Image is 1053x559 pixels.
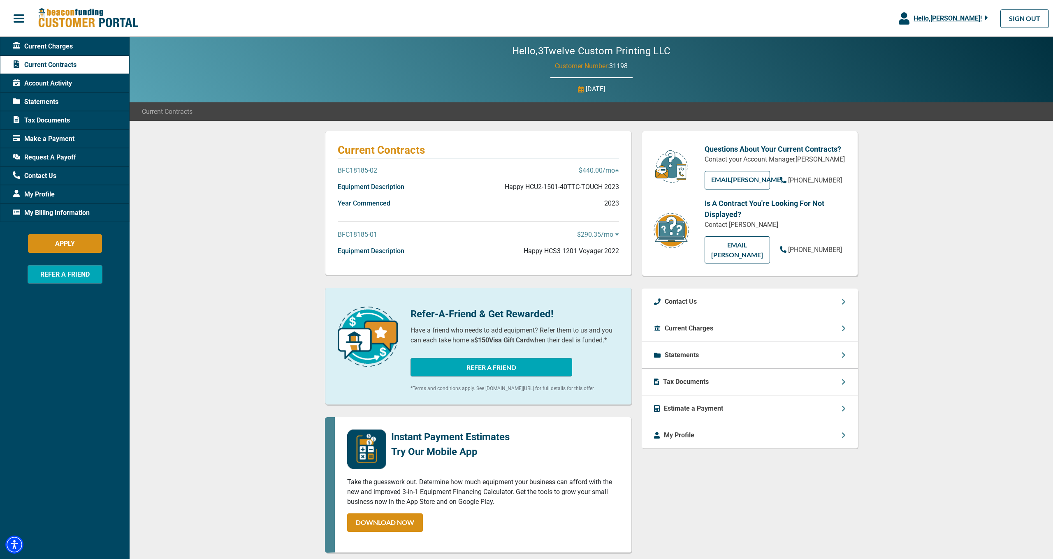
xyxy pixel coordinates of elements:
[487,45,696,57] h2: Hello, 3Twelve Custom Printing LLC
[347,430,386,469] img: mobile-app-logo.png
[705,171,770,189] a: EMAIL[PERSON_NAME]
[665,323,713,333] p: Current Charges
[780,245,842,255] a: [PHONE_NUMBER]
[665,350,699,360] p: Statements
[347,513,423,532] a: DOWNLOAD NOW
[505,182,619,192] p: Happy HCU2-1501-40TTC-TOUCH 2023
[13,42,73,51] span: Current Charges
[780,176,842,185] a: [PHONE_NUMBER]
[604,199,619,208] p: 2023
[577,230,619,240] p: $290.35 /mo
[13,171,56,181] span: Contact Us
[705,155,845,164] p: Contact your Account Manager, [PERSON_NAME]
[13,97,58,107] span: Statements
[13,208,90,218] span: My Billing Information
[338,230,377,240] p: BFC18185-01
[411,326,619,345] p: Have a friend who needs to add equipment? Refer them to us and you can each take home a when thei...
[664,404,723,413] p: Estimate a Payment
[705,220,845,230] p: Contact [PERSON_NAME]
[411,358,572,377] button: REFER A FRIEND
[664,430,694,440] p: My Profile
[788,176,842,184] span: [PHONE_NUMBER]
[1000,9,1049,28] a: SIGN OUT
[524,246,619,256] p: Happy HCS3 1201 Voyager 2022
[663,377,709,387] p: Tax Documents
[5,536,23,554] div: Accessibility Menu
[474,336,530,344] b: $150 Visa Gift Card
[338,166,377,176] p: BFC18185-02
[653,212,690,249] img: contract-icon.png
[28,265,102,284] button: REFER A FRIEND
[914,14,982,22] span: Hello, [PERSON_NAME] !
[411,385,619,392] p: *Terms and conditions apply. See [DOMAIN_NAME][URL] for full details for this offer.
[13,79,72,88] span: Account Activity
[609,62,628,70] span: 31198
[705,143,845,155] p: Questions About Your Current Contracts?
[338,246,404,256] p: Equipment Description
[347,477,619,507] p: Take the guesswork out. Determine how much equipment your business can afford with the new and im...
[788,246,842,254] span: [PHONE_NUMBER]
[13,60,77,70] span: Current Contracts
[13,152,76,162] span: Request A Payoff
[142,107,193,117] span: Current Contracts
[411,307,619,321] p: Refer-A-Friend & Get Rewarded!
[391,444,510,459] p: Try Our Mobile App
[38,8,138,29] img: Beacon Funding Customer Portal Logo
[555,62,609,70] span: Customer Number:
[579,166,619,176] p: $440.00 /mo
[705,236,770,263] a: EMAIL [PERSON_NAME]
[586,84,605,94] p: [DATE]
[13,189,55,199] span: My Profile
[28,234,102,253] button: APPLY
[338,199,390,208] p: Year Commenced
[391,430,510,444] p: Instant Payment Estimates
[665,297,697,307] p: Contact Us
[338,307,398,367] img: refer-a-friend-icon.png
[705,198,845,220] p: Is A Contract You're Looking For Not Displayed?
[13,115,70,125] span: Tax Documents
[338,182,404,192] p: Equipment Description
[338,143,619,157] p: Current Contracts
[653,150,690,184] img: customer-service.png
[13,134,74,144] span: Make a Payment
